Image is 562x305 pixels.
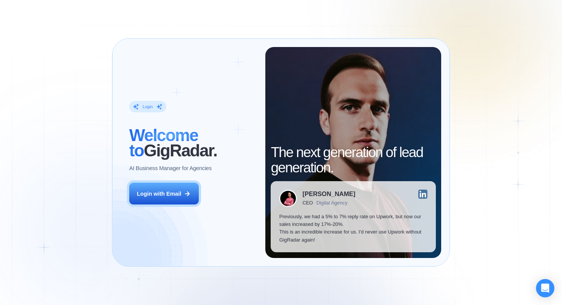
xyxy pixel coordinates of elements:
[129,183,199,204] button: Login with Email
[137,190,181,198] div: Login with Email
[317,200,348,206] div: Digital Agency
[271,145,435,176] h2: The next generation of lead generation.
[143,104,153,109] div: Login
[536,279,554,297] div: Open Intercom Messenger
[129,128,257,159] h2: ‍ GigRadar.
[129,126,198,160] span: Welcome to
[302,191,355,198] div: [PERSON_NAME]
[279,213,427,244] p: Previously, we had a 5% to 7% reply rate on Upwork, but now our sales increased by 17%-20%. This ...
[302,200,313,206] div: CEO
[129,164,212,172] p: AI Business Manager for Agencies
